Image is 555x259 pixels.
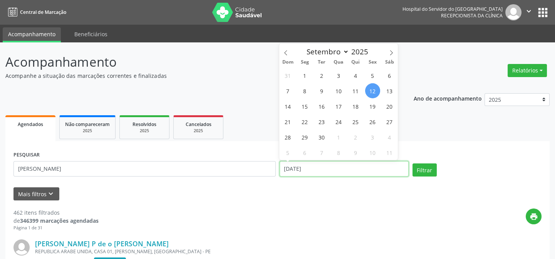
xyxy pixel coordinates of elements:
[5,72,386,80] p: Acompanhe a situação das marcações correntes e finalizadas
[297,145,312,160] span: Outubro 6, 2025
[314,83,329,98] span: Setembro 9, 2025
[365,129,380,145] span: Outubro 3, 2025
[280,145,295,160] span: Outubro 5, 2025
[280,99,295,114] span: Setembro 14, 2025
[280,83,295,98] span: Setembro 7, 2025
[441,12,503,19] span: Recepcionista da clínica
[505,4,521,20] img: img
[296,60,313,65] span: Seg
[330,60,347,65] span: Qua
[297,114,312,129] span: Setembro 22, 2025
[65,128,110,134] div: 2025
[3,27,61,42] a: Acompanhamento
[280,129,295,145] span: Setembro 28, 2025
[331,114,346,129] span: Setembro 24, 2025
[530,212,538,221] i: print
[382,145,397,160] span: Outubro 11, 2025
[382,99,397,114] span: Setembro 20, 2025
[381,60,398,65] span: Sáb
[331,99,346,114] span: Setembro 17, 2025
[20,9,66,15] span: Central de Marcação
[279,60,296,65] span: Dom
[280,68,295,83] span: Agosto 31, 2025
[331,145,346,160] span: Outubro 8, 2025
[331,83,346,98] span: Setembro 10, 2025
[47,190,55,198] i: keyboard_arrow_down
[303,46,349,57] select: Month
[364,60,381,65] span: Sex
[35,239,169,248] a: [PERSON_NAME] P de o [PERSON_NAME]
[349,47,374,57] input: Year
[331,68,346,83] span: Setembro 3, 2025
[13,217,99,225] div: de
[508,64,547,77] button: Relatórios
[13,161,276,177] input: Nome, código do beneficiário ou CPF
[297,99,312,114] span: Setembro 15, 2025
[365,68,380,83] span: Setembro 5, 2025
[314,145,329,160] span: Outubro 7, 2025
[13,239,30,256] img: img
[65,121,110,128] span: Não compareceram
[69,27,113,41] a: Beneficiários
[412,163,437,177] button: Filtrar
[125,128,164,134] div: 2025
[280,161,409,177] input: Selecione um intervalo
[382,129,397,145] span: Outubro 4, 2025
[348,99,363,114] span: Setembro 18, 2025
[20,217,99,224] strong: 346399 marcações agendadas
[526,209,542,224] button: print
[297,129,312,145] span: Setembro 29, 2025
[314,68,329,83] span: Setembro 2, 2025
[365,114,380,129] span: Setembro 26, 2025
[186,121,211,128] span: Cancelados
[313,60,330,65] span: Ter
[348,83,363,98] span: Setembro 11, 2025
[365,99,380,114] span: Setembro 19, 2025
[314,114,329,129] span: Setembro 23, 2025
[365,145,380,160] span: Outubro 10, 2025
[314,99,329,114] span: Setembro 16, 2025
[521,4,536,20] button: 
[18,121,43,128] span: Agendados
[382,83,397,98] span: Setembro 13, 2025
[5,52,386,72] p: Acompanhamento
[348,68,363,83] span: Setembro 4, 2025
[536,6,550,19] button: apps
[297,83,312,98] span: Setembro 8, 2025
[331,129,346,145] span: Outubro 1, 2025
[414,93,482,103] p: Ano de acompanhamento
[35,248,426,255] div: REPUBLICA ARABE UNIDA, CASA 01, [PERSON_NAME], [GEOGRAPHIC_DATA] - PE
[402,6,503,12] div: Hospital do Servidor do [GEOGRAPHIC_DATA]
[348,145,363,160] span: Outubro 9, 2025
[347,60,364,65] span: Qui
[382,114,397,129] span: Setembro 27, 2025
[13,149,40,161] label: PESQUISAR
[382,68,397,83] span: Setembro 6, 2025
[365,83,380,98] span: Setembro 12, 2025
[348,114,363,129] span: Setembro 25, 2025
[348,129,363,145] span: Outubro 2, 2025
[13,209,99,217] div: 462 itens filtrados
[5,6,66,18] a: Central de Marcação
[132,121,156,128] span: Resolvidos
[280,114,295,129] span: Setembro 21, 2025
[525,7,533,15] i: 
[179,128,218,134] div: 2025
[297,68,312,83] span: Setembro 1, 2025
[314,129,329,145] span: Setembro 30, 2025
[13,225,99,231] div: Página 1 de 31
[13,187,59,201] button: Mais filtroskeyboard_arrow_down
